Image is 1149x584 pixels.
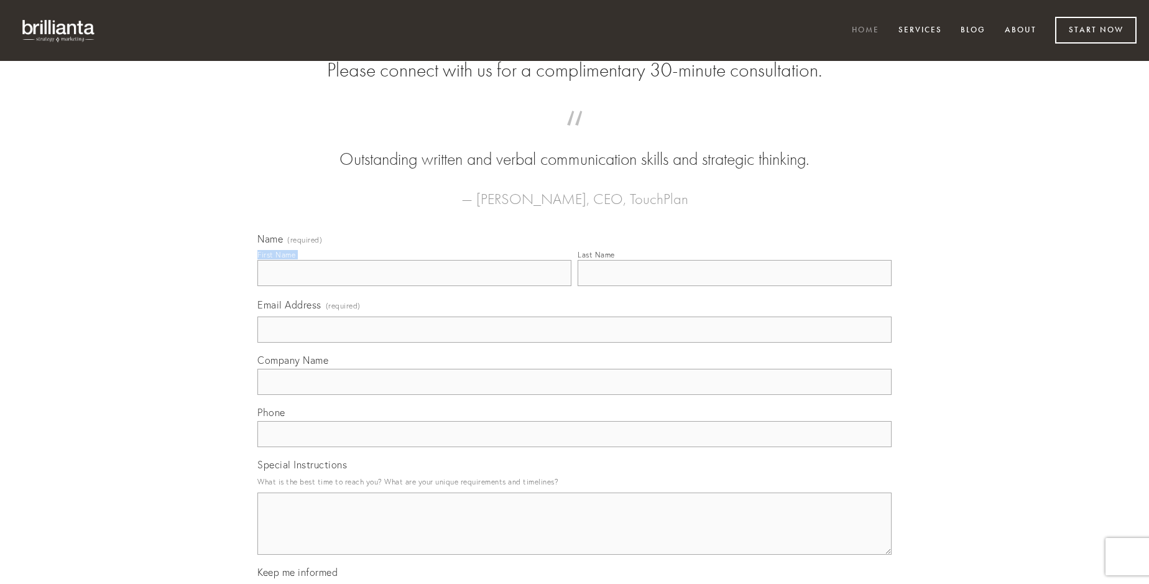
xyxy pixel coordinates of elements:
a: Blog [953,21,994,41]
span: Special Instructions [257,458,347,471]
blockquote: Outstanding written and verbal communication skills and strategic thinking. [277,123,872,172]
a: Services [890,21,950,41]
span: Email Address [257,299,321,311]
h2: Please connect with us for a complimentary 30-minute consultation. [257,58,892,82]
a: Start Now [1055,17,1137,44]
span: Phone [257,406,285,419]
span: “ [277,123,872,147]
div: Last Name [578,250,615,259]
p: What is the best time to reach you? What are your unique requirements and timelines? [257,473,892,490]
span: Company Name [257,354,328,366]
span: (required) [326,297,361,314]
span: Name [257,233,283,245]
img: brillianta - research, strategy, marketing [12,12,106,49]
span: Keep me informed [257,566,338,578]
figcaption: — [PERSON_NAME], CEO, TouchPlan [277,172,872,211]
a: About [997,21,1045,41]
div: First Name [257,250,295,259]
a: Home [844,21,887,41]
span: (required) [287,236,322,244]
